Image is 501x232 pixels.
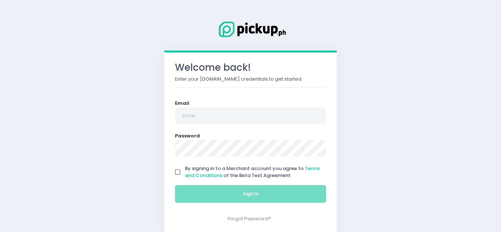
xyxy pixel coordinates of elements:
[175,185,326,203] button: Sign In
[175,62,326,73] h3: Welcome back!
[175,107,326,124] input: Email
[175,100,189,107] label: Email
[243,190,259,197] span: Sign In
[185,165,320,179] span: By signing in to a Merchant account you agree to of the Beta Test Agreement
[175,76,326,83] p: Enter your [DOMAIN_NAME] credentials to get started.
[185,165,320,179] a: Terms and Conditions
[228,215,271,222] a: Forgot Password?
[214,20,287,38] img: Logo
[175,132,200,140] label: Password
